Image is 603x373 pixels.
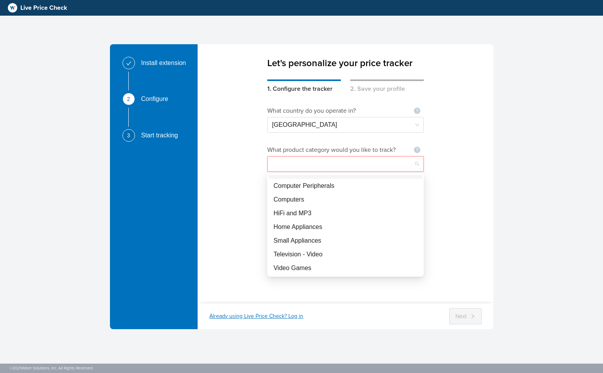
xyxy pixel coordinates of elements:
div: Computer Peripherals [274,181,418,191]
div: Small Appliances [274,236,418,245]
div: Already using Live Price Check? Log in [209,312,303,320]
span: United States [272,117,419,132]
div: Computer Peripherals [269,179,422,193]
div: Television - Video [274,249,418,259]
div: Television - Video [269,247,422,261]
div: Install extension [141,57,193,69]
div: Small Appliances [269,234,422,247]
img: logo [8,3,17,13]
div: Video Games [274,263,418,273]
div: Computers [274,195,418,204]
div: What country do you operate in? [267,106,365,115]
div: Home Appliances [274,222,418,232]
div: Computers [269,193,422,206]
div: HiFi and MP3 [269,206,422,220]
div: 1. Configure the tracker [267,79,341,94]
div: Let's personalize your price tracker [267,44,424,70]
div: HiFi and MP3 [274,208,418,218]
span: 2 [127,96,130,102]
div: Start tracking [141,129,184,142]
div: Home Appliances [269,220,422,234]
span: check [126,61,131,66]
div: What product category would you like to track? [267,145,404,155]
div: Configure [141,93,175,105]
span: question-circle [414,147,420,153]
span: Live Price Check [20,3,67,13]
div: Video Games [269,261,422,275]
span: 3 [127,133,130,138]
div: 2. Save your profile [350,79,424,94]
span: question-circle [414,108,420,114]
